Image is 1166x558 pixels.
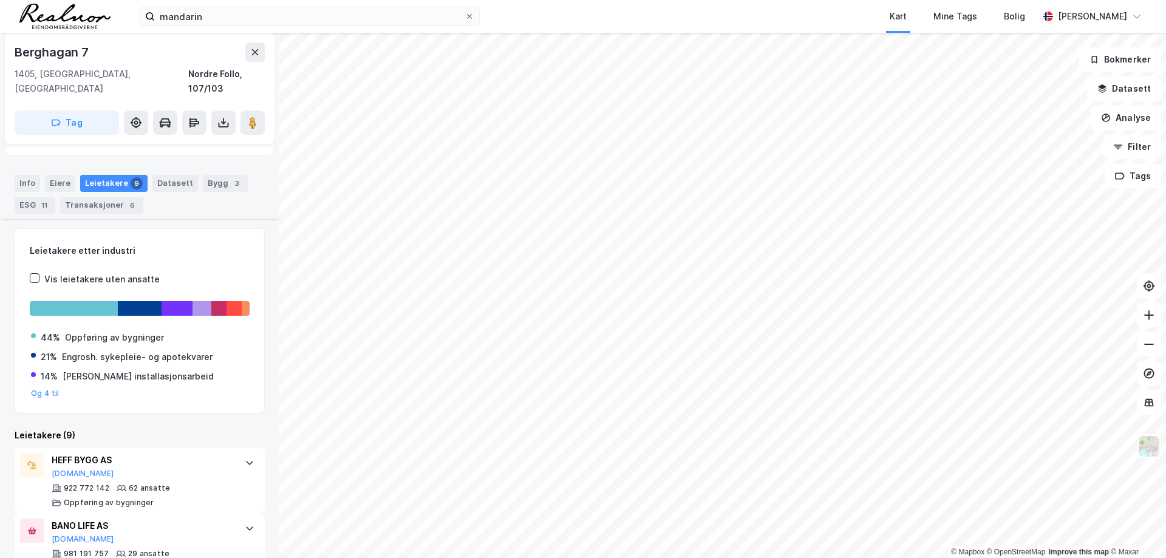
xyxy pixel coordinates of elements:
div: 21% [41,350,57,364]
a: Mapbox [951,548,984,556]
div: BANO LIFE AS [52,519,233,533]
div: 3 [231,177,243,189]
div: Kontrollprogram for chat [1105,500,1166,558]
div: [PERSON_NAME] installasjonsarbeid [63,369,214,384]
div: Oppføring av bygninger [65,330,164,345]
button: Bokmerker [1079,47,1161,72]
div: Leietakere [80,175,148,192]
div: Eiere [45,175,75,192]
div: Bygg [203,175,248,192]
div: Leietakere etter industri [30,243,250,258]
div: Mine Tags [933,9,977,24]
iframe: Chat Widget [1105,500,1166,558]
div: Engrosh. sykepleie- og apotekvarer [62,350,213,364]
div: Oppføring av bygninger [64,498,154,508]
div: 6 [126,199,138,211]
div: Vis leietakere uten ansatte [44,272,160,287]
div: ESG [15,197,55,214]
div: Kart [890,9,907,24]
button: Analyse [1091,106,1161,130]
div: 9 [131,177,143,189]
a: OpenStreetMap [987,548,1046,556]
div: Berghagan 7 [15,43,91,62]
div: Bolig [1004,9,1025,24]
div: Nordre Follo, 107/103 [188,67,265,96]
button: Tag [15,111,119,135]
div: 11 [38,199,50,211]
button: [DOMAIN_NAME] [52,469,114,478]
div: Leietakere (9) [15,428,265,443]
button: Og 4 til [31,389,60,398]
div: 1405, [GEOGRAPHIC_DATA], [GEOGRAPHIC_DATA] [15,67,188,96]
button: [DOMAIN_NAME] [52,534,114,544]
div: Info [15,175,40,192]
img: Z [1137,435,1161,458]
div: [PERSON_NAME] [1058,9,1127,24]
img: realnor-logo.934646d98de889bb5806.png [19,4,111,29]
button: Tags [1105,164,1161,188]
a: Improve this map [1049,548,1109,556]
div: 44% [41,330,60,345]
div: HEFF BYGG AS [52,453,233,468]
div: 14% [41,369,58,384]
div: 922 772 142 [64,483,109,493]
button: Datasett [1087,77,1161,101]
div: 62 ansatte [129,483,170,493]
input: Søk på adresse, matrikkel, gårdeiere, leietakere eller personer [155,7,465,26]
div: Datasett [152,175,198,192]
div: Transaksjoner [60,197,143,214]
button: Filter [1103,135,1161,159]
